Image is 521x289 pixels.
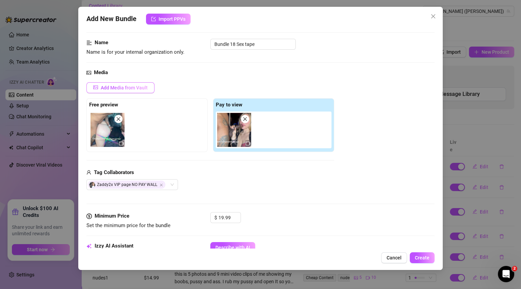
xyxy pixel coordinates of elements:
[243,117,247,121] span: close
[217,113,251,147] img: media
[95,213,129,219] strong: Minimum Price
[428,11,439,22] button: Close
[88,181,165,189] span: Zaddy2x VIP page NO PAY WALL
[215,245,250,250] span: Describe with AI
[415,255,429,260] span: Create
[86,39,92,47] span: align-left
[210,242,255,253] button: Describe with AI
[95,39,108,46] strong: Name
[246,141,250,146] span: video-camera
[86,49,184,55] span: Name is for your internal organization only.
[95,243,133,249] strong: Izzy AI Assistant
[119,141,124,146] span: video-camera
[86,222,170,228] span: Set the minimum price for the bundle
[210,39,296,50] input: Enter a name
[428,14,439,19] span: Close
[93,85,98,90] span: picture
[86,169,91,177] span: user
[512,266,517,271] span: 2
[91,113,125,147] img: media
[387,255,402,260] span: Cancel
[94,69,108,75] strong: Media
[430,14,436,19] span: close
[216,102,242,108] strong: Pay to view
[89,102,118,108] strong: Free preview
[89,182,95,188] img: avatar.jpg
[410,252,435,263] button: Create
[86,14,136,24] span: Add New Bundle
[116,117,121,121] span: close
[86,69,91,77] span: picture
[94,169,134,175] strong: Tag Collaborators
[381,252,407,263] button: Cancel
[86,212,92,220] span: dollar
[159,16,185,22] span: Import PPVs
[151,17,156,21] span: import
[160,183,163,187] span: Close
[101,85,148,90] span: Add Media from Vault
[146,14,191,24] button: Import PPVs
[86,82,154,93] button: Add Media from Vault
[498,266,514,282] iframe: Intercom live chat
